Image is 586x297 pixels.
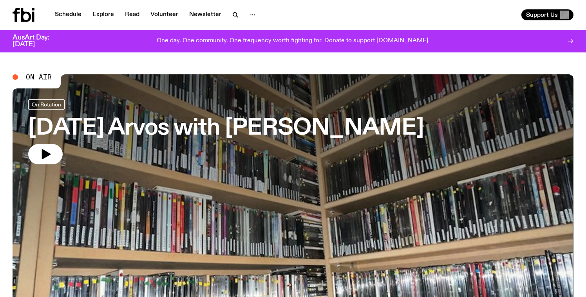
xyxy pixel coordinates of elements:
h3: AusArt Day: [DATE] [13,34,63,48]
a: Newsletter [184,9,226,20]
a: Read [120,9,144,20]
a: On Rotation [28,99,65,110]
a: Explore [88,9,119,20]
button: Support Us [521,9,573,20]
p: One day. One community. One frequency worth fighting for. Donate to support [DOMAIN_NAME]. [157,38,430,45]
span: On Air [26,74,52,81]
h3: [DATE] Arvos with [PERSON_NAME] [28,117,424,139]
span: On Rotation [32,101,61,107]
a: Schedule [50,9,86,20]
a: Volunteer [146,9,183,20]
a: [DATE] Arvos with [PERSON_NAME] [28,99,424,164]
span: Support Us [526,11,558,18]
